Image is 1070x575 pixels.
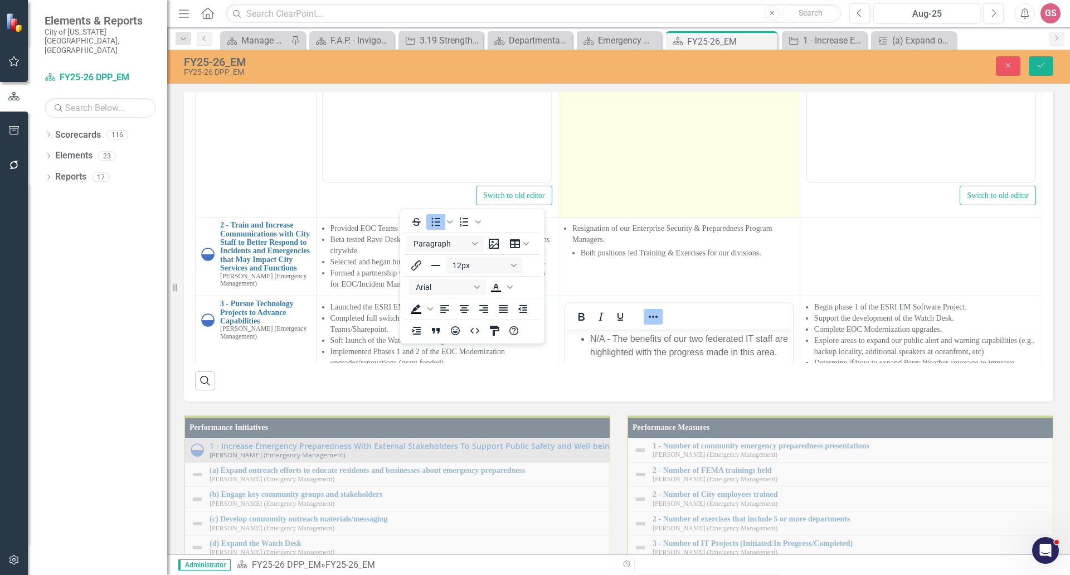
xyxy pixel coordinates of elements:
[420,33,480,47] div: 3.19 Strengthen emergency management preparedness against natural disasters and threats being sur...
[330,223,552,234] li: Provided EOC Teams training across all departments.
[223,33,288,47] a: Manage Scorecards
[416,283,470,292] span: Arial
[873,3,980,23] button: Aug-25
[407,236,484,252] button: Block Paragraph
[330,33,391,47] div: F.A.P. - Invigorate
[799,8,823,17] span: Search
[330,234,552,257] li: Beta tested Rave Desktop Notifier to enhance emergency notifications citywide.
[220,299,310,325] a: 3 - Pursue Technology Projects to Advance Capabilities
[504,323,523,339] button: Help
[504,236,535,252] button: Table
[330,268,552,290] li: Formed a partnership with USCG to provide additional opportunities for EOC/Incident Management Tr...
[814,302,1036,313] li: Begin phase 1 of the ESRI EM Software Project.
[490,33,570,47] a: Departmental Performance Plans - 3 Columns
[55,171,86,183] a: Reports
[241,33,288,47] div: Manage Scorecards
[220,325,310,340] small: [PERSON_NAME] (Emergency Management)
[580,33,659,47] a: Emergency Management
[409,279,486,295] button: Font Arial
[611,309,630,325] button: Underline
[455,301,474,317] button: Align center
[814,335,1036,357] li: Explore areas to expand our public alert and warning capabilities (e.g., backup locality, additio...
[446,258,523,273] button: Font size 12px
[1040,3,1061,23] button: GS
[184,56,672,68] div: FY25-26_EM
[1032,537,1059,564] iframe: Intercom live chat
[960,186,1036,205] button: Switch to old editor
[55,129,101,142] a: Scorecards
[330,313,552,335] li: Completed full switch over from WebEOC to Microsoft Teams/Sharepoint.
[485,323,504,339] button: CSS Editor
[581,248,794,259] li: Both positions led Training & Exercises for our divisions.
[226,4,841,23] input: Search ClearPoint...
[892,33,953,47] div: (a) Expand outreach efforts to educate residents and businesses about emergency preparedness
[572,309,591,325] button: Bold
[45,71,156,84] a: FY25-26 DPP_EM
[814,324,1036,335] li: Complete EOC Modernization upgrades.
[407,301,435,317] div: Background color Black
[494,301,513,317] button: Justify
[407,323,426,339] button: Increase indent
[426,323,445,339] button: Blockquote
[474,301,493,317] button: Align right
[465,323,484,339] button: HTML Editor
[785,33,864,47] a: 1 - Increase Emergency Preparedness With External Stakeholders To Support Public Safety and Well-...
[25,24,221,52] span: VBEM used social media to share notifications, preparedness tips, and live updates during hurrica...
[330,257,552,268] li: Selected and began building an online active threat training program.
[201,248,215,261] img: In Progress
[201,313,215,327] img: In Progress
[814,313,1036,324] li: Support the development of the Watch Desk.
[598,33,659,47] div: Emergency Management
[407,258,426,273] button: Insert/edit link
[98,151,116,161] div: 23
[45,14,156,27] span: Elements & Reports
[455,214,483,230] div: Numbered list
[401,33,480,47] a: 3.19 Strengthen emergency management preparedness against natural disasters and threats being sur...
[236,559,610,572] div: »
[252,559,321,570] a: FY25-26 DPP_EM
[6,12,25,32] img: ClearPoint Strategy
[484,236,503,252] button: Insert image
[178,559,231,571] span: Administrator
[803,33,864,47] div: 1 - Increase Emergency Preparedness With External Stakeholders To Support Public Safety and Well-...
[513,301,532,317] button: Decrease indent
[487,279,514,295] div: Text color Black
[476,186,552,205] button: Switch to old editor
[106,130,128,139] div: 116
[509,33,570,47] div: Departmental Performance Plans - 3 Columns
[45,98,156,118] input: Search Below...
[874,33,953,47] a: (a) Expand outreach efforts to educate residents and businesses about emergency preparedness
[312,33,391,47] a: F.A.P. - Invigorate
[92,172,110,182] div: 17
[453,261,507,270] span: 12px
[426,258,445,273] button: Horizontal line
[25,3,225,16] li: September is National Preparedness Month
[782,6,838,21] button: Search
[330,302,552,313] li: Launched the ESRI EM Software Project
[877,7,976,21] div: Aug-25
[591,309,610,325] button: Italic
[426,214,454,230] div: Bullet list
[572,223,794,259] li: Resignation of our Enterprise Security & Preparedness Program Managers.
[220,221,310,272] a: 2 - Train and Increase Communications with City Staff to Better Respond to Incidents and Emergenc...
[644,309,663,325] button: Reveal or hide additional toolbar items
[184,68,672,76] div: FY25-26 DPP_EM
[220,273,310,287] small: [PERSON_NAME] (Emergency Management)
[25,4,212,22] span: On [DATE], the City Council was briefed on the 2025 Hurricane Season.
[330,346,552,393] li: Implemented Phases 1 and 2 of the EOC Modernization upgrades/renovations (grant funded).
[45,27,156,55] small: City of [US_STATE][GEOGRAPHIC_DATA], [GEOGRAPHIC_DATA]
[407,214,426,230] button: Strikethrough
[446,323,465,339] button: Emojis
[687,35,775,49] div: FY25-26_EM
[325,559,375,570] div: FY25-26_EM
[814,357,1036,380] li: Determine if/how to expand Perry Weather coverage to improve warning time and real-time monitoring.
[414,239,468,248] span: Paragraph
[330,335,552,346] li: Soft launch of the Watch Desk alongside ECCS.
[565,330,793,524] iframe: Rich Text Area
[435,301,454,317] button: Align left
[55,149,93,162] a: Elements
